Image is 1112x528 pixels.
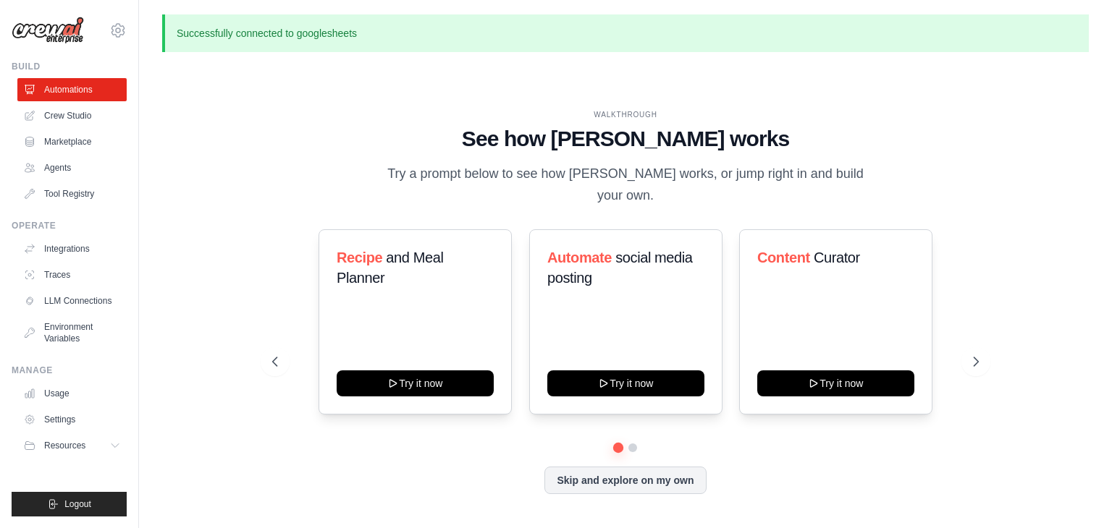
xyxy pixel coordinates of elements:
span: and Meal Planner [337,250,443,286]
button: Try it now [547,370,704,396]
a: LLM Connections [17,289,127,312]
a: Settings [17,408,127,431]
a: Environment Variables [17,315,127,350]
p: Successfully connected to googlesheets [162,14,1089,52]
p: Try a prompt below to see how [PERSON_NAME] works, or jump right in and build your own. [382,163,869,206]
span: Curator [814,250,860,265]
span: Resources [44,440,85,451]
a: Crew Studio [17,104,127,127]
div: Operate [12,220,127,231]
a: Automations [17,78,127,101]
div: Manage [12,365,127,376]
h1: See how [PERSON_NAME] works [272,126,979,152]
div: Build [12,61,127,72]
span: Logout [64,498,91,510]
div: WALKTHROUGH [272,109,979,120]
button: Resources [17,434,127,457]
a: Tool Registry [17,182,127,205]
button: Logout [12,492,127,516]
a: Agents [17,156,127,179]
img: Logo [12,17,84,44]
span: Content [757,250,810,265]
a: Marketplace [17,130,127,153]
span: Recipe [337,250,382,265]
button: Try it now [337,370,494,396]
span: Automate [547,250,612,265]
a: Traces [17,263,127,286]
a: Usage [17,382,127,405]
a: Integrations [17,237,127,260]
span: social media posting [547,250,693,286]
button: Try it now [757,370,914,396]
button: Skip and explore on my own [544,467,706,494]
